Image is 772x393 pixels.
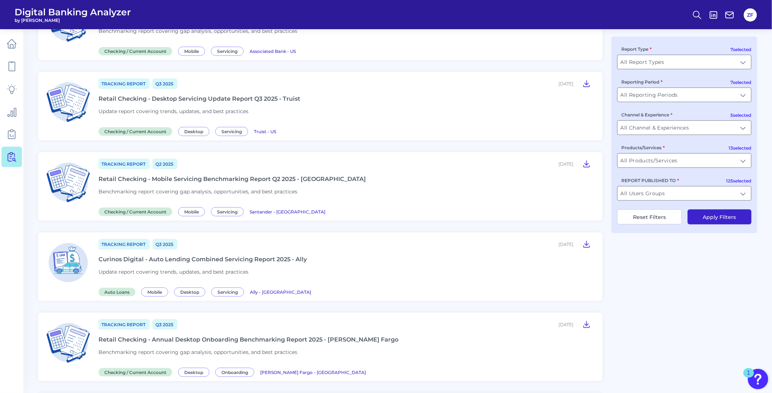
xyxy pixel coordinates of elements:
a: Checking / Current Account [99,128,175,135]
button: Open Resource Center, 1 new notification [748,369,768,389]
a: Desktop [174,288,208,295]
span: Servicing [211,207,244,216]
img: Checking / Current Account [44,158,93,207]
a: Mobile [141,288,171,295]
a: Ally - [GEOGRAPHIC_DATA] [250,288,311,295]
button: Retail Checking - Mobile Servicing Benchmarking Report Q2 2025 - Santander [579,158,594,170]
a: Onboarding [215,369,257,375]
a: Mobile [178,208,208,215]
img: Auto Loans [44,238,93,287]
button: ZF [744,8,757,22]
a: Q3 2025 [153,78,177,89]
span: Checking / Current Account [99,47,172,55]
a: Servicing [211,208,247,215]
button: Apply Filters [688,209,752,224]
span: Desktop [178,368,209,377]
span: Benchmarking report covering gap analysis, opportunities, and best practices [99,349,297,355]
a: Santander - [GEOGRAPHIC_DATA] [250,208,325,215]
a: Servicing [211,47,247,54]
label: REPORT PUBLISHED TO [622,178,679,183]
div: Retail Checking - Annual Desktop Onboarding Benchmarking Report 2025 - [PERSON_NAME] Fargo [99,336,398,343]
div: Curinos Digital - Auto Lending Combined Servicing Report 2025 - Ally [99,256,307,263]
span: Checking / Current Account [99,127,172,136]
span: Mobile [178,207,205,216]
span: Santander - [GEOGRAPHIC_DATA] [250,209,325,215]
span: Checking / Current Account [99,368,172,377]
span: Truist - US [254,129,276,134]
a: Tracking Report [99,319,150,330]
a: Q3 2025 [153,319,177,330]
label: Channel & Experience [622,112,673,117]
div: Retail Checking - Desktop Servicing Update Report Q3 2025 - Truist [99,95,300,102]
span: Ally - [GEOGRAPHIC_DATA] [250,289,311,295]
a: Q3 2025 [153,239,177,250]
a: Associated Bank - US [250,47,296,54]
button: Retail Checking - Desktop Servicing Update Report Q3 2025 - Truist [579,78,594,89]
div: [DATE] [559,161,574,167]
a: Desktop [178,369,212,375]
a: Servicing [215,128,251,135]
a: Checking / Current Account [99,208,175,215]
span: Mobile [178,47,205,56]
span: Servicing [211,47,244,56]
label: Reporting Period [622,79,663,85]
span: Servicing [215,127,248,136]
div: [DATE] [559,81,574,86]
span: Benchmarking report covering gap analysis, opportunities, and best practices [99,28,297,34]
span: Associated Bank - US [250,49,296,54]
div: [DATE] [559,242,574,247]
a: Desktop [178,128,212,135]
a: Q2 2025 [153,159,177,169]
div: [DATE] [559,322,574,327]
button: Retail Checking - Annual Desktop Onboarding Benchmarking Report 2025 - Wells Fargo [579,319,594,330]
a: Auto Loans [99,288,138,295]
img: Checking / Current Account [44,78,93,127]
a: Tracking Report [99,78,150,89]
label: Report Type [622,46,652,52]
a: Checking / Current Account [99,369,175,375]
span: Benchmarking report covering gap analysis, opportunities, and best practices [99,188,297,195]
a: Truist - US [254,128,276,135]
span: Update report covering trends, updates, and best practices [99,108,248,115]
span: Desktop [174,288,205,297]
a: Mobile [178,47,208,54]
span: [PERSON_NAME] Fargo - [GEOGRAPHIC_DATA] [260,370,366,375]
span: Auto Loans [99,288,135,296]
div: 1 [747,373,750,382]
label: Products/Services [622,145,665,150]
span: Desktop [178,127,209,136]
span: Servicing [211,288,244,297]
div: Retail Checking - Mobile Servicing Benchmarking Report Q2 2025 - [GEOGRAPHIC_DATA] [99,176,366,182]
a: Tracking Report [99,159,150,169]
button: Curinos Digital - Auto Lending Combined Servicing Report 2025 - Ally [579,238,594,250]
span: Onboarding [215,368,254,377]
a: [PERSON_NAME] Fargo - [GEOGRAPHIC_DATA] [260,369,366,375]
span: Update report covering trends, updates, and best practices [99,269,248,275]
span: Mobile [141,288,168,297]
a: Tracking Report [99,239,150,250]
a: Checking / Current Account [99,47,175,54]
span: by [PERSON_NAME] [15,18,131,23]
img: Checking / Current Account [44,319,93,367]
span: Digital Banking Analyzer [15,7,131,18]
span: Checking / Current Account [99,208,172,216]
button: Reset Filters [617,209,682,224]
a: Servicing [211,288,247,295]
